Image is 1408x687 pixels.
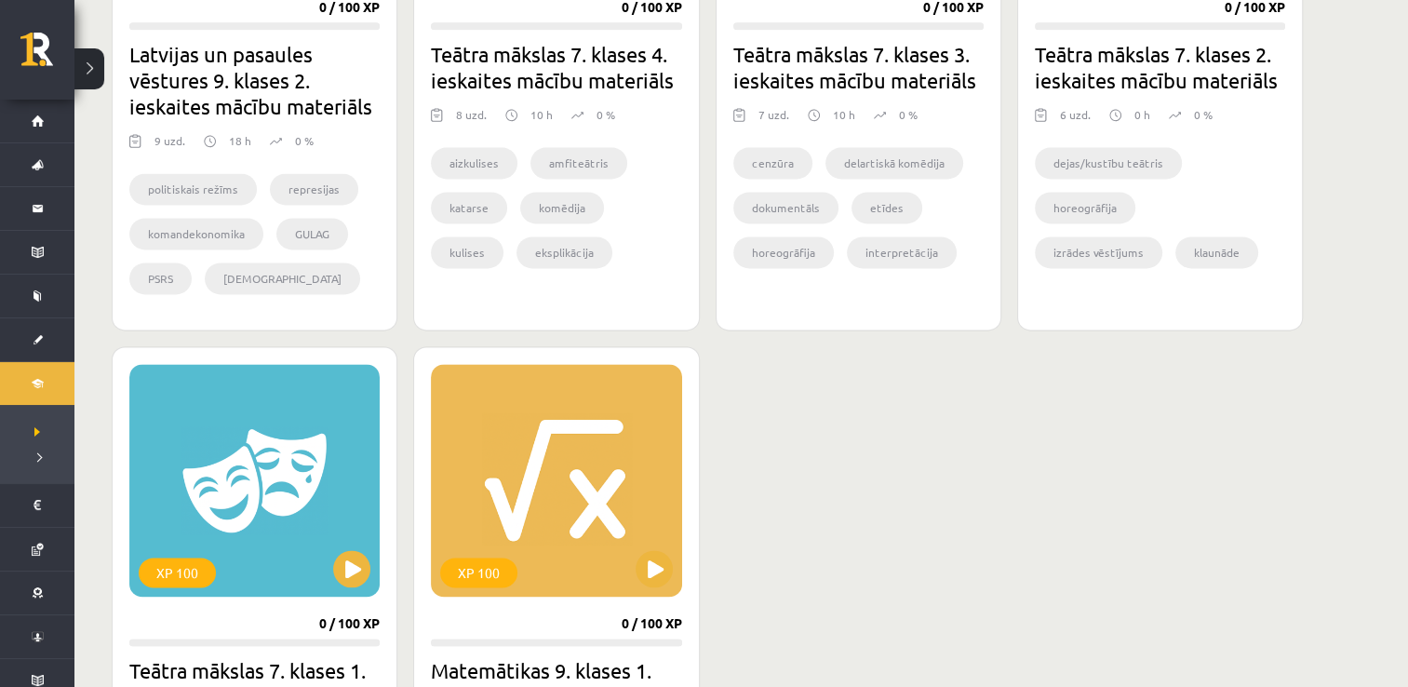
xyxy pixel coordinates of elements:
[733,192,838,223] li: dokumentāls
[1035,41,1285,93] h2: Teātra mākslas 7. klases 2. ieskaites mācību materiāls
[825,147,963,179] li: delartiskā komēdija
[733,41,984,93] h2: Teātra mākslas 7. klases 3. ieskaites mācību materiāls
[597,106,615,123] p: 0 %
[431,236,503,268] li: kulises
[456,106,487,134] div: 8 uzd.
[129,263,192,294] li: PSRS
[852,192,922,223] li: etīdes
[847,236,957,268] li: interpretācija
[833,106,855,123] p: 10 h
[295,132,314,149] p: 0 %
[154,132,185,160] div: 9 uzd.
[276,218,348,249] li: GULAG
[899,106,918,123] p: 0 %
[129,173,257,205] li: politiskais režīms
[530,147,627,179] li: amfiteātris
[1060,106,1091,134] div: 6 uzd.
[431,192,507,223] li: katarse
[431,147,517,179] li: aizkulises
[431,41,681,93] h2: Teātra mākslas 7. klases 4. ieskaites mācību materiāls
[530,106,553,123] p: 10 h
[139,558,216,587] div: XP 100
[20,33,74,79] a: Rīgas 1. Tālmācības vidusskola
[129,218,263,249] li: komandekonomika
[520,192,604,223] li: komēdija
[440,558,517,587] div: XP 100
[270,173,358,205] li: represijas
[1035,236,1162,268] li: izrādes vēstījums
[758,106,789,134] div: 7 uzd.
[229,132,251,149] p: 18 h
[205,263,360,294] li: [DEMOGRAPHIC_DATA]
[1175,236,1258,268] li: klaunāde
[733,147,812,179] li: cenzūra
[1194,106,1213,123] p: 0 %
[516,236,612,268] li: eksplikācija
[1134,106,1150,123] p: 0 h
[129,41,380,119] h2: Latvijas un pasaules vēstures 9. klases 2. ieskaites mācību materiāls
[1035,192,1135,223] li: horeogrāfija
[733,236,834,268] li: horeogrāfija
[1035,147,1182,179] li: dejas/kustību teātris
